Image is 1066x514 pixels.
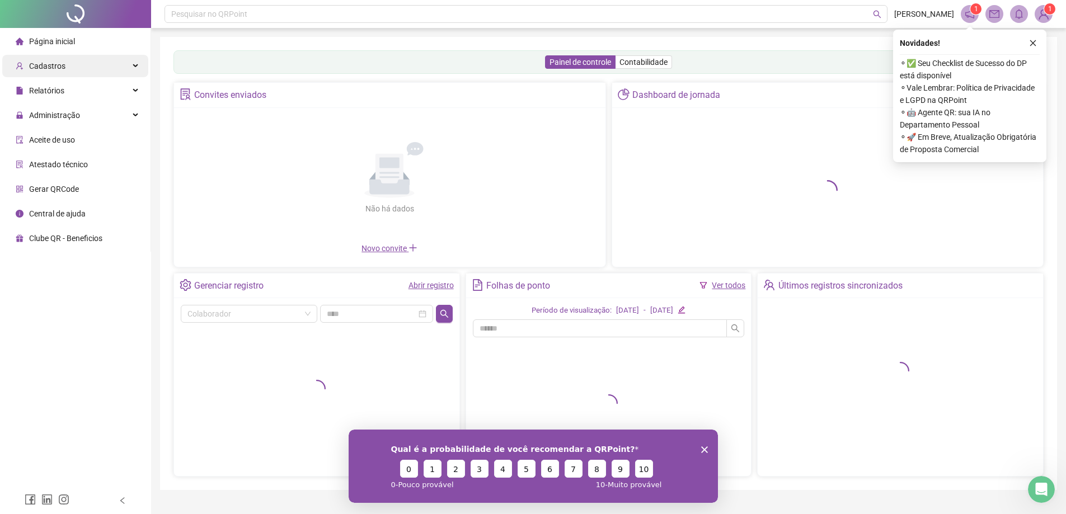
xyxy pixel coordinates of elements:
span: 1 [974,5,978,13]
div: Convites enviados [194,86,266,105]
span: loading [891,362,909,380]
span: search [731,324,740,333]
span: qrcode [16,185,24,193]
span: plus [408,243,417,252]
span: loading [308,380,326,398]
div: [DATE] [616,305,639,317]
span: Painel de controle [550,58,611,67]
span: gift [16,234,24,242]
a: Abrir registro [408,281,454,290]
span: solution [180,88,191,100]
div: Não há dados [338,202,441,215]
sup: Atualize o seu contato no menu Meus Dados [1044,3,1055,15]
span: ⚬ 🚀 Em Breve, Atualização Obrigatória de Proposta Comercial [900,131,1040,155]
span: bell [1014,9,1024,19]
span: Relatórios [29,86,64,95]
span: close [1029,39,1037,47]
div: Período de visualização: [532,305,612,317]
div: Últimos registros sincronizados [778,276,903,295]
span: 1 [1048,5,1052,13]
span: filter [699,281,707,289]
span: mail [989,9,999,19]
span: Contabilidade [619,58,668,67]
span: team [763,279,775,291]
div: Gerenciar registro [194,276,264,295]
span: instagram [58,494,69,505]
div: [DATE] [650,305,673,317]
span: Aceite de uso [29,135,75,144]
span: setting [180,279,191,291]
span: info-circle [16,210,24,218]
span: user-add [16,62,24,70]
div: Folhas de ponto [486,276,550,295]
span: [PERSON_NAME] [894,8,954,20]
span: file [16,87,24,95]
span: edit [678,306,685,313]
span: Cadastros [29,62,65,70]
span: Gerar QRCode [29,185,79,194]
span: search [873,10,881,18]
span: pie-chart [618,88,630,100]
span: audit [16,136,24,144]
span: notification [965,9,975,19]
span: search [440,309,449,318]
span: Clube QR - Beneficios [29,234,102,243]
img: 91023 [1035,6,1052,22]
span: solution [16,161,24,168]
a: Ver todos [712,281,745,290]
span: loading [600,394,618,412]
div: Dashboard de jornada [632,86,720,105]
span: Página inicial [29,37,75,46]
span: Atestado técnico [29,160,88,169]
span: Central de ajuda [29,209,86,218]
span: home [16,37,24,45]
span: ⚬ Vale Lembrar: Política de Privacidade e LGPD na QRPoint [900,82,1040,106]
span: ⚬ ✅ Seu Checklist de Sucesso do DP está disponível [900,57,1040,82]
span: linkedin [41,494,53,505]
div: - [644,305,646,317]
span: Novidades ! [900,37,940,49]
span: facebook [25,494,36,505]
span: loading [818,180,838,200]
iframe: Inquérito de QRPoint [349,430,718,503]
span: Administração [29,111,80,120]
sup: 1 [970,3,982,15]
span: left [119,497,126,504]
span: lock [16,111,24,119]
span: file-text [472,279,483,291]
span: ⚬ 🤖 Agente QR: sua IA no Departamento Pessoal [900,106,1040,131]
span: Novo convite [361,244,417,253]
iframe: Intercom live chat [1028,476,1055,503]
